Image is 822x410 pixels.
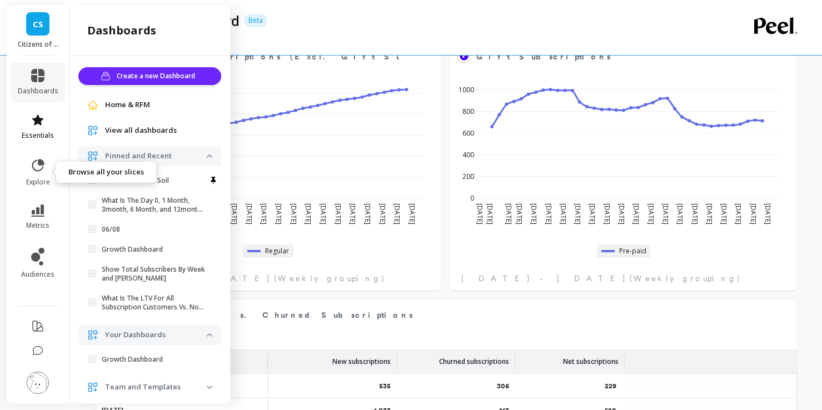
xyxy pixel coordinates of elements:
span: [DATE] - [DATE] [461,273,626,284]
p: Net subscriptions [563,350,619,367]
img: down caret icon [207,154,212,158]
span: audiences [21,270,54,279]
img: navigation item icon [87,329,98,341]
div: v 4.0.25 [31,18,54,27]
span: Regular [265,247,289,256]
span: (Weekly grouping) [274,273,385,284]
p: 306 [497,381,509,391]
p: Churned subscriptions [439,350,509,367]
p: Beta [244,14,267,27]
span: Gift Subscriptions [476,51,611,63]
p: Citizens of Soil [18,40,58,49]
img: down caret icon [207,333,212,337]
img: tab_keywords_by_traffic_grey.svg [111,67,119,76]
img: profile picture [27,372,49,394]
p: Team and Templates [105,382,207,393]
p: 06/08 [102,225,120,234]
div: Domain Overview [42,68,99,75]
p: What Is The Day 0, 1 Month, 3month, 6 Month, and 12month LTV Of A Subscriber [102,196,207,214]
img: tab_domain_overview_orange.svg [30,67,39,76]
p: Pinned and Recent [105,151,207,162]
span: Create a new Dashboard [117,71,198,82]
p: Show Total Subscribers By Week and [PERSON_NAME] [102,265,207,283]
span: Gift Subscriptions [476,49,755,64]
p: Growth Dashboard [102,245,163,254]
span: CS [33,18,43,31]
img: navigation item icon [87,99,98,111]
span: dashboards [18,87,58,96]
p: Your Dashboards [105,329,207,341]
p: 535 [379,381,391,391]
p: D2C - Citizens Of Soil [102,176,169,185]
span: explore [26,178,50,187]
h2: dashboards [87,23,156,38]
div: Keywords by Traffic [123,68,187,75]
span: Pre-paid [619,247,646,256]
p: Growth Dashboard [102,355,163,364]
p: New subscriptions [332,350,391,367]
img: navigation item icon [87,382,98,393]
span: Monthly New vs. Churned Subscriptions [101,307,755,323]
img: navigation item icon [87,151,98,162]
span: Home & RFM [105,99,150,111]
a: View all dashboards [105,125,212,136]
span: (Weekly grouping) [630,273,741,284]
span: essentials [22,131,54,140]
img: down caret icon [207,386,212,389]
p: 229 [605,381,619,391]
span: Monthly New vs. Churned Subscriptions [101,309,413,321]
div: Domain: [DOMAIN_NAME] [29,29,122,38]
img: logo_orange.svg [18,18,27,27]
span: View all dashboards [105,125,177,136]
span: metrics [26,221,49,230]
img: website_grey.svg [18,29,27,38]
p: What Is The LTV For All Subscription Customers Vs. Non-subscription Customers? [102,294,207,312]
button: Create a new Dashboard [78,67,221,85]
img: navigation item icon [87,125,98,136]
